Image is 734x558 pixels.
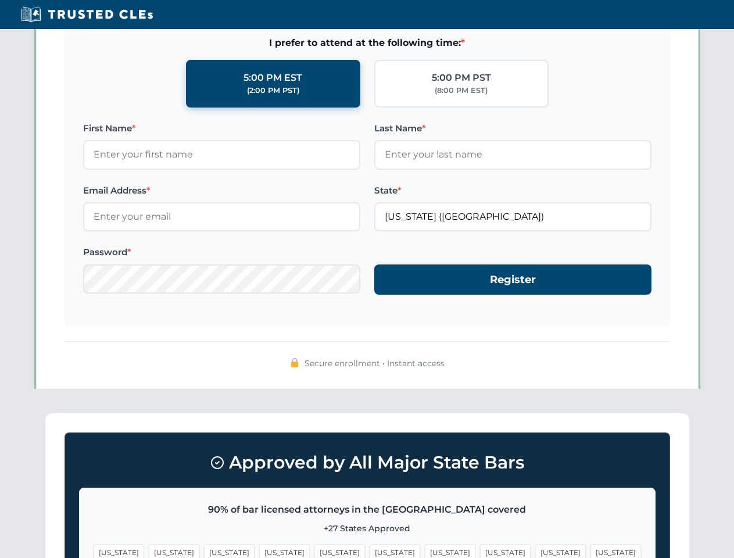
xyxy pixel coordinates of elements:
[374,264,651,295] button: Register
[83,35,651,51] span: I prefer to attend at the following time:
[83,245,360,259] label: Password
[247,85,299,96] div: (2:00 PM PST)
[94,502,641,517] p: 90% of bar licensed attorneys in the [GEOGRAPHIC_DATA] covered
[374,140,651,169] input: Enter your last name
[374,202,651,231] input: Missouri (MO)
[432,70,491,85] div: 5:00 PM PST
[83,202,360,231] input: Enter your email
[83,140,360,169] input: Enter your first name
[435,85,488,96] div: (8:00 PM EST)
[374,121,651,135] label: Last Name
[244,70,302,85] div: 5:00 PM EST
[17,6,156,23] img: Trusted CLEs
[290,358,299,367] img: 🔒
[94,522,641,535] p: +27 States Approved
[305,357,445,370] span: Secure enrollment • Instant access
[83,121,360,135] label: First Name
[83,184,360,198] label: Email Address
[374,184,651,198] label: State
[79,447,656,478] h3: Approved by All Major State Bars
